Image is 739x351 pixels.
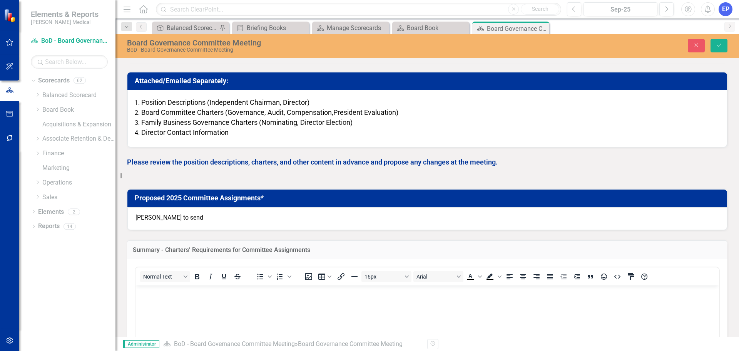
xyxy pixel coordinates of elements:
a: Operations [42,178,115,187]
a: Balanced Scorecard (Daily Huddle) [154,23,217,33]
button: Blockquote [584,271,597,282]
button: Align center [517,271,530,282]
h3: Proposed 2025 Committee Assignments* [135,194,722,202]
button: Block Normal Text [140,271,190,282]
div: Bullet list [254,271,273,282]
a: BoD - Board Governance Committee Meeting [31,37,108,45]
button: Search [521,4,559,15]
div: Numbered list [273,271,293,282]
div: Sep-25 [586,5,655,14]
button: Table [316,271,334,282]
span: Board Committee Charters (Governance, Audit, Compensation, [141,108,333,116]
h3: Attached/Emailed Separately: [135,77,722,85]
button: Help [638,271,651,282]
div: Text color Black [464,271,483,282]
img: ClearPoint Strategy [4,8,18,22]
span: Normal Text [143,274,181,280]
div: 2 [68,208,80,215]
a: Finance [42,149,115,158]
span: Administrator [123,340,159,348]
div: Background color Black [483,271,503,282]
div: Manage Scorecards [327,23,387,33]
a: Reports [38,222,60,231]
strong: Please review the position descriptions, charters, and other content in advance and propose any c... [127,158,498,166]
div: Board Governance Committee Meeting [127,39,464,47]
a: BoD - Board Governance Committee Meeting [174,340,295,348]
button: Insert/edit link [334,271,348,282]
p: [PERSON_NAME] to send [135,213,719,222]
span: Position Descriptions (Independent Chairman, Director) [141,98,309,106]
button: Justify [543,271,557,282]
button: Insert image [302,271,315,282]
div: Board Book [407,23,467,33]
div: Briefing Books [247,23,307,33]
div: » [163,340,421,349]
button: EP [719,2,732,16]
a: Associate Retention & Development [42,134,115,143]
button: HTML Editor [611,271,624,282]
div: Board Governance Committee Meeting [487,24,547,34]
span: 16px [364,274,402,280]
h3: Summary - Charters’ Requirements for Committee Assignments [133,247,722,254]
button: Align left [503,271,516,282]
a: Briefing Books [234,23,307,33]
input: Search Below... [31,55,108,69]
a: Board Book [42,106,115,114]
button: Decrease indent [557,271,570,282]
span: Director Contact Information [141,128,229,136]
span: President Evaluation) [333,108,398,116]
div: BoD - Board Governance Committee Meeting [127,47,464,53]
button: Horizontal line [348,271,361,282]
a: Manage Scorecards [314,23,387,33]
button: Font Arial [413,271,463,282]
a: Board Book [394,23,467,33]
a: Sales [42,193,115,202]
a: Acquisitions & Expansion [42,120,115,129]
button: Bold [191,271,204,282]
a: Marketing [42,164,115,173]
span: Arial [416,274,454,280]
button: Increase indent [570,271,584,282]
button: Italic [204,271,217,282]
span: Family Business Governance Charters (Nominating, Director Election) [141,118,353,126]
button: Strikethrough [231,271,244,282]
input: Search ClearPoint... [156,3,561,16]
a: Scorecards [38,76,70,85]
a: Elements [38,208,64,217]
button: Align right [530,271,543,282]
small: [PERSON_NAME] Medical [31,19,99,25]
div: Board Governance Committee Meeting [298,340,403,348]
span: Search [532,6,548,12]
button: Emojis [597,271,610,282]
div: Balanced Scorecard (Daily Huddle) [167,23,217,33]
button: CSS Editor [624,271,637,282]
button: Underline [217,271,231,282]
div: 62 [74,77,86,84]
span: Elements & Reports [31,10,99,19]
div: 14 [64,223,76,230]
button: Sep-25 [584,2,657,16]
button: Font size 16px [361,271,411,282]
a: Balanced Scorecard [42,91,115,100]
